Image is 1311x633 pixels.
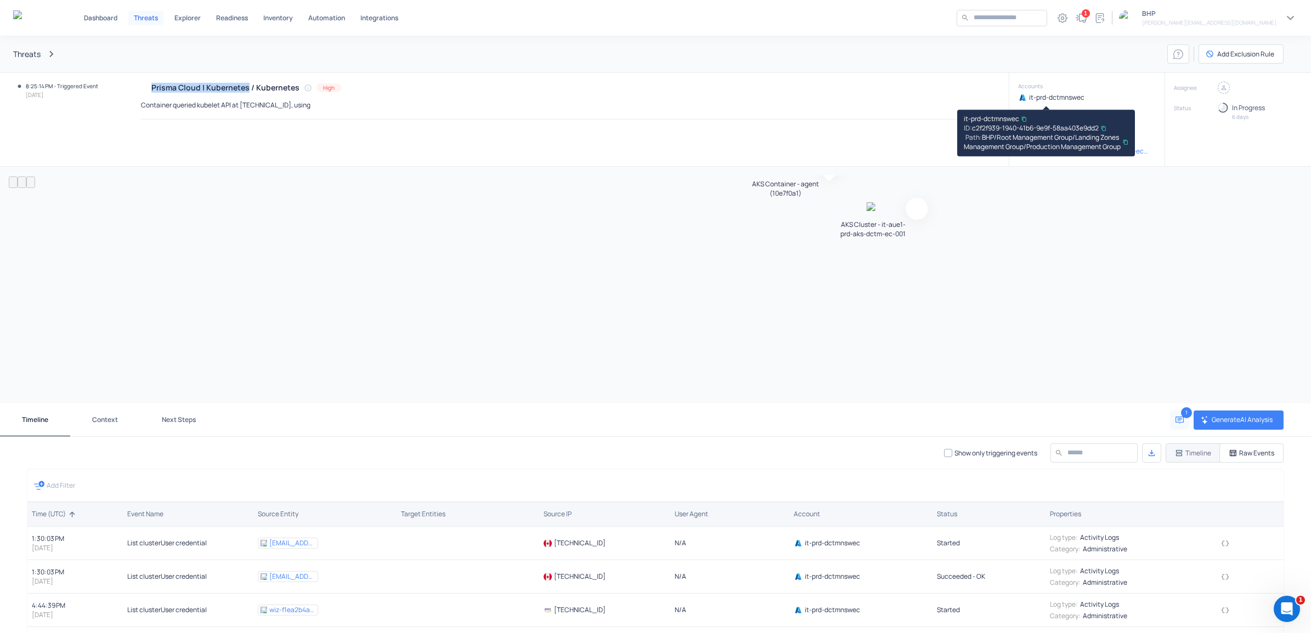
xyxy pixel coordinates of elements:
p: AKS Cluster - it-aue1-prd-aks-dctm-ec-001 [838,220,909,238]
p: [DATE] [32,543,118,552]
h6: [PERSON_NAME][EMAIL_ADDRESS][DOMAIN_NAME] [1142,18,1276,27]
p: [TECHNICAL_ID] [554,538,606,548]
button: Timeline [1166,443,1245,463]
p: Category: [1050,544,1081,554]
button: Inventory [259,11,297,25]
span: 1 [1181,407,1192,418]
p: [TECHNICAL_ID] [554,572,606,581]
a: Threats [13,49,41,59]
button: Add Filter [34,476,75,495]
button: Dashboard [80,11,122,25]
button: organization logoBHP[PERSON_NAME][EMAIL_ADDRESS][DOMAIN_NAME] [1119,9,1298,27]
span: c2f2f939-1940-41b6-9e9f-58aa403e9dd2 [964,123,1099,133]
a: Explorer [170,11,205,25]
div: Status [937,510,1041,518]
p: [TECHNICAL_ID] [554,605,606,614]
p: Raw Events [1239,448,1274,458]
div: 1 [1082,9,1090,18]
img: AAD Application [261,607,267,613]
div: Documentation [1092,10,1108,26]
button: Next Steps [140,403,218,436]
p: Log type: [1050,600,1078,609]
img: AKS Cluster [866,202,880,216]
div: Source Entity [258,510,392,518]
p: Administrative [1083,611,1127,620]
p: Generate AI Analysis [1212,415,1275,424]
p: Integrations [360,15,398,21]
button: Add comment [1170,410,1189,430]
p: it-prd-dctmnswec [805,538,860,548]
p: Started [937,605,960,614]
div: User Agent [675,510,785,518]
p: Timeline [1185,448,1211,458]
button: Integrations [356,11,403,25]
h6: Accounts [1018,82,1150,90]
span: N/A [675,605,686,614]
div: Time (UTC) [32,510,118,518]
span: it-prd-dctmnswec [964,114,1019,123]
img: AAD User [261,540,267,546]
span: ID: [964,123,972,133]
span: N/A [675,572,686,581]
span: Path: [965,133,982,142]
nav: breadcrumb [13,48,1167,60]
a: Gem Security [13,10,53,26]
img: organization logo [1119,10,1135,26]
p: Readiness [216,15,248,21]
a: [EMAIL_ADDRESS][DOMAIN_NAME] [269,572,315,581]
p: it-prd-dctmnswec [805,605,860,614]
button: Context [70,403,140,436]
p: it-prd-dctmnswec [1029,93,1084,102]
p: Succeeded - OK [937,572,985,581]
button: Automation [304,11,349,25]
h6: Assignee [1174,83,1218,94]
button: Open In-app Guide [1167,44,1189,64]
p: Category: [1050,578,1081,587]
button: fit view [26,176,35,188]
p: Log type: [1050,533,1078,542]
a: wiz-f1ea2b4a-0062-49ad-8ace-cdd69fb14e81 [269,605,315,614]
p: AKS Container - agent (10e7f0a1) [750,179,821,198]
span: BHP/Root Management Group/Landing Zones Management Group/Production Management Group [964,133,1121,152]
p: Show only triggering events [954,448,1037,458]
h6: High [323,83,335,92]
button: Documentation [1091,9,1109,27]
p: it-prd-dctmnswec [805,572,860,581]
p: Explorer [174,15,201,21]
a: Settings [1054,9,1071,27]
p: Administrative [1083,544,1127,554]
div: What's new [1073,10,1089,26]
img: Gem Security [13,10,53,24]
p: BHP [1142,9,1276,18]
p: Container queried kubelet API at [TECHNICAL_ID], using [141,100,310,110]
span: List clusterUser credential [127,572,207,581]
span: N/A [675,538,686,548]
p: [DATE] [32,610,118,619]
a: [EMAIL_ADDRESS][DOMAIN_NAME] [269,538,315,548]
span: 1 [1296,596,1305,605]
p: Automation [308,15,345,21]
button: Threats [128,11,163,25]
h6: [DATE] [26,90,98,99]
iframe: Intercom live chat [1274,596,1300,622]
div: Export [1142,443,1161,463]
p: Category: [1050,611,1081,620]
h6: 6 days [1232,112,1248,121]
div: Account [794,510,928,518]
img: CA [544,539,552,548]
p: Log type: [1050,566,1078,575]
div: Target Entities [401,510,535,518]
img: CA [544,573,552,581]
p: 1:30:03 PM [32,567,118,577]
button: Readiness [212,11,252,25]
h6: 8:25:14 PM - Triggered Event [26,82,98,90]
button: GenerateAI Analysis [1194,410,1284,430]
p: Administrative [1083,578,1127,587]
